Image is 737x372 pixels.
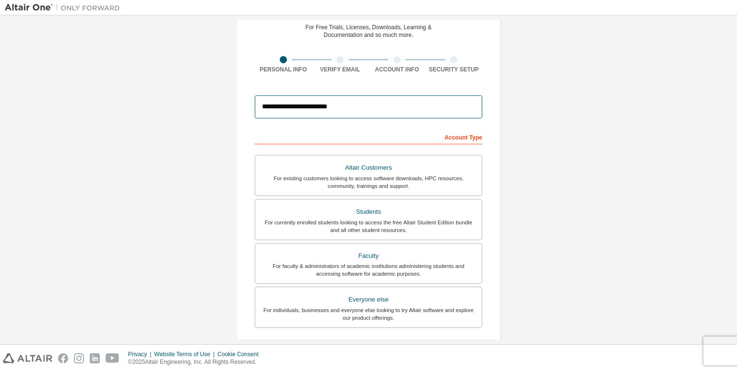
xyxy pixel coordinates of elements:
[255,66,312,73] div: Personal Info
[306,23,432,39] div: For Free Trials, Licenses, Downloads, Learning & Documentation and so much more.
[368,66,426,73] div: Account Info
[5,3,125,12] img: Altair One
[261,174,476,190] div: For existing customers looking to access software downloads, HPC resources, community, trainings ...
[74,353,84,363] img: instagram.svg
[154,350,217,358] div: Website Terms of Use
[312,66,369,73] div: Verify Email
[261,262,476,278] div: For faculty & administrators of academic institutions administering students and accessing softwa...
[261,161,476,174] div: Altair Customers
[3,353,52,363] img: altair_logo.svg
[261,293,476,306] div: Everyone else
[261,249,476,263] div: Faculty
[106,353,119,363] img: youtube.svg
[128,350,154,358] div: Privacy
[261,219,476,234] div: For currently enrolled students looking to access the free Altair Student Edition bundle and all ...
[58,353,68,363] img: facebook.svg
[128,358,264,366] p: © 2025 Altair Engineering, Inc. All Rights Reserved.
[90,353,100,363] img: linkedin.svg
[261,306,476,322] div: For individuals, businesses and everyone else looking to try Altair software and explore our prod...
[217,350,264,358] div: Cookie Consent
[255,129,482,144] div: Account Type
[426,66,483,73] div: Security Setup
[261,205,476,219] div: Students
